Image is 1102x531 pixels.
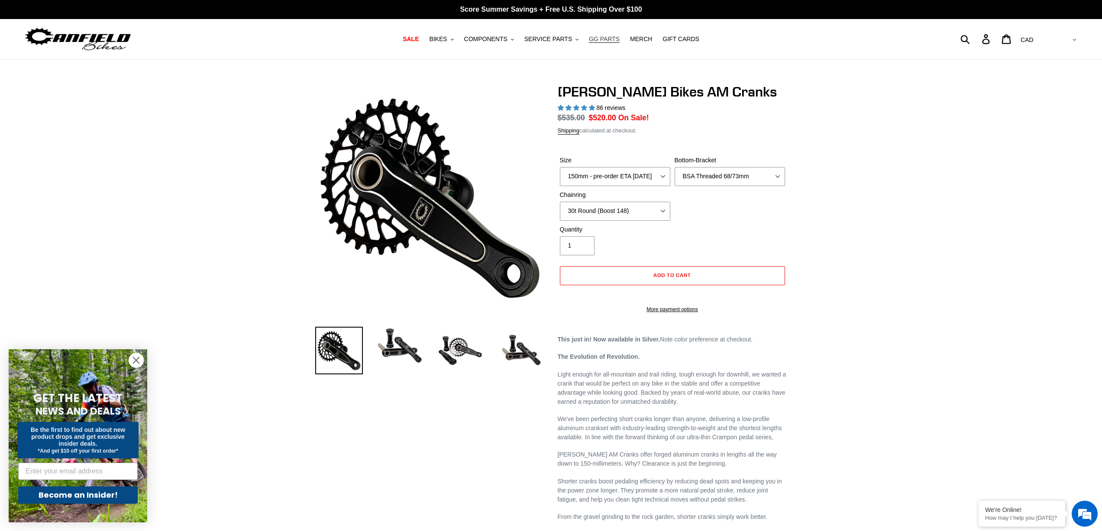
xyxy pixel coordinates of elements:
[653,272,691,278] span: Add to cart
[398,33,423,45] a: SALE
[589,113,616,122] span: $520.00
[28,43,49,65] img: d_696896380_company_1647369064580_696896380
[558,336,660,343] strong: This just in! Now available in Silver.
[560,306,785,313] a: More payment options
[662,35,699,43] span: GIFT CARDS
[596,104,625,111] span: 86 reviews
[630,35,652,43] span: MERCH
[560,225,670,234] label: Quantity
[558,126,787,135] div: calculated at checkout.
[38,448,118,454] span: *And get $10 off your first order*
[36,404,121,418] span: NEWS AND DEALS
[464,35,507,43] span: COMPONENTS
[524,35,572,43] span: SERVICE PARTS
[4,236,165,267] textarea: Type your message and hit 'Enter'
[558,113,585,122] s: $535.00
[965,29,987,48] input: Search
[425,33,458,45] button: BIKES
[436,327,484,374] img: Load image into Gallery viewer, Canfield Bikes AM Cranks
[376,327,423,365] img: Load image into Gallery viewer, Canfield Cranks
[558,127,580,135] a: Shipping
[429,35,447,43] span: BIKES
[560,266,785,285] button: Add to cart
[558,353,640,360] strong: The Evolution of Revolution.
[585,33,624,45] a: GG PARTS
[558,84,787,100] h1: [PERSON_NAME] Bikes AM Cranks
[618,112,649,123] span: On Sale!
[31,426,126,447] span: Be the first to find out about new product drops and get exclusive insider deals.
[520,33,583,45] button: SERVICE PARTS
[626,33,656,45] a: MERCH
[658,33,704,45] a: GIFT CARDS
[558,450,787,468] p: [PERSON_NAME] AM Cranks offer forged aluminum cranks in lengths all the way down to 150-millimete...
[58,48,158,60] div: Chat with us now
[10,48,23,61] div: Navigation go back
[560,190,670,200] label: Chainring
[560,156,670,165] label: Size
[460,33,518,45] button: COMPONENTS
[24,26,132,53] img: Canfield Bikes
[589,35,620,43] span: GG PARTS
[558,335,787,344] p: Note color preference at checkout.
[18,463,138,480] input: Enter your email address
[497,327,545,374] img: Load image into Gallery viewer, CANFIELD-AM_DH-CRANKS
[558,477,787,504] p: Shorter cranks boost pedaling efficiency by reducing dead spots and keeping you in the power zone...
[985,506,1059,513] div: We're Online!
[985,515,1059,521] p: How may I help you today?
[142,4,163,25] div: Minimize live chat window
[558,104,597,111] span: 4.97 stars
[558,512,787,521] p: From the gravel grinding to the rock garden, shorter cranks simply work better.
[129,353,144,368] button: Close dialog
[675,156,785,165] label: Bottom-Bracket
[403,35,419,43] span: SALE
[50,109,120,196] span: We're online!
[558,415,787,442] p: We've been perfecting short cranks longer than anyone, delivering a low-profile aluminum crankset...
[18,486,138,504] button: Become an Insider!
[315,327,363,374] img: Load image into Gallery viewer, Canfield Bikes AM Cranks
[558,370,787,406] p: Light enough for all-mountain and trail riding, tough enough for downhill, we wanted a crank that...
[33,390,123,406] span: GET THE LATEST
